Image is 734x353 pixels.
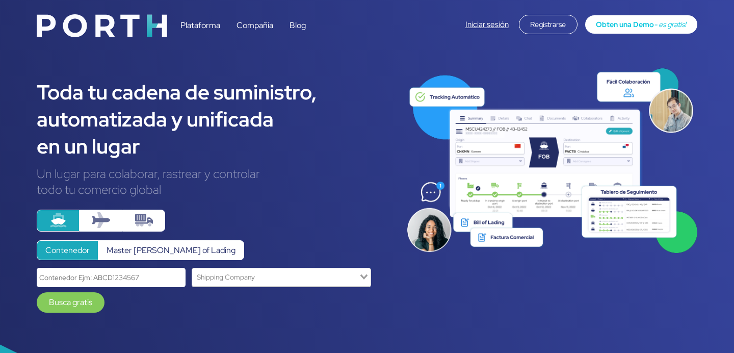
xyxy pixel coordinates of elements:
span: Obten una Demo [596,19,654,29]
label: Master [PERSON_NAME] of Lading [98,240,244,260]
div: Registrarse [519,15,578,34]
a: Compañía [237,20,273,31]
div: Search for option [192,268,371,287]
a: Obten una Demo- es gratis! [585,15,697,34]
div: en un lugar [37,133,391,160]
a: Iniciar sesión [465,19,509,30]
span: - es gratis! [654,19,686,29]
img: truck-container.svg [135,211,153,229]
img: ship.svg [49,211,67,229]
a: Blog [290,20,306,31]
a: Registrarse [519,19,578,30]
div: Toda tu cadena de suministro, [37,79,391,106]
input: Contenedor Ejm: ABCD1234567 [37,268,186,287]
div: automatizada y unificada [37,106,391,133]
a: Plataforma [180,20,220,31]
a: Busca gratis [37,292,104,313]
label: Contenedor [37,240,98,260]
img: plane.svg [92,211,110,229]
input: Search for option [193,270,358,284]
div: todo tu comercio global [37,182,391,197]
div: Un lugar para colaborar, rastrear y controlar [37,166,391,182]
